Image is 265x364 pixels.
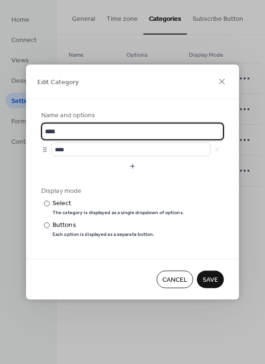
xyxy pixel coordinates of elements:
span: Edit Category [37,78,79,87]
span: Cancel [162,275,187,285]
div: Each option is displayed as a separate button. [53,231,155,238]
button: Save [197,271,224,288]
div: Display mode [41,186,222,196]
button: Cancel [157,271,193,288]
div: Buttons [53,220,153,230]
span: Save [203,275,218,285]
div: The category is displayed as a single dropdown of options. [53,209,184,216]
div: Name and options [41,111,222,121]
div: Select [53,199,182,208]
